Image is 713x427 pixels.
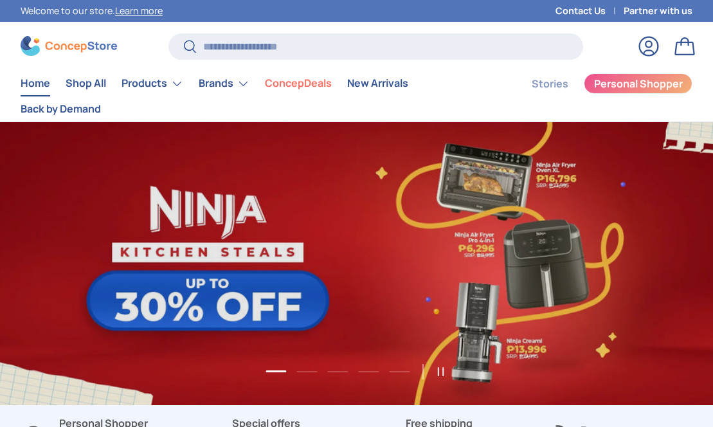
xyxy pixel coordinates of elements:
a: Learn more [115,5,163,17]
a: Stories [532,71,568,96]
a: Contact Us [555,4,624,18]
span: Personal Shopper [594,78,683,89]
p: Welcome to our store. [21,4,163,18]
img: ConcepStore [21,36,117,56]
nav: Secondary [501,71,692,122]
summary: Products [114,71,191,96]
a: Products [122,71,183,96]
a: Back by Demand [21,96,101,122]
a: Shop All [66,71,106,96]
a: Personal Shopper [584,73,692,94]
a: ConcepDeals [265,71,332,96]
nav: Primary [21,71,501,122]
a: Home [21,71,50,96]
a: New Arrivals [347,71,408,96]
a: Partner with us [624,4,692,18]
summary: Brands [191,71,257,96]
a: Brands [199,71,249,96]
